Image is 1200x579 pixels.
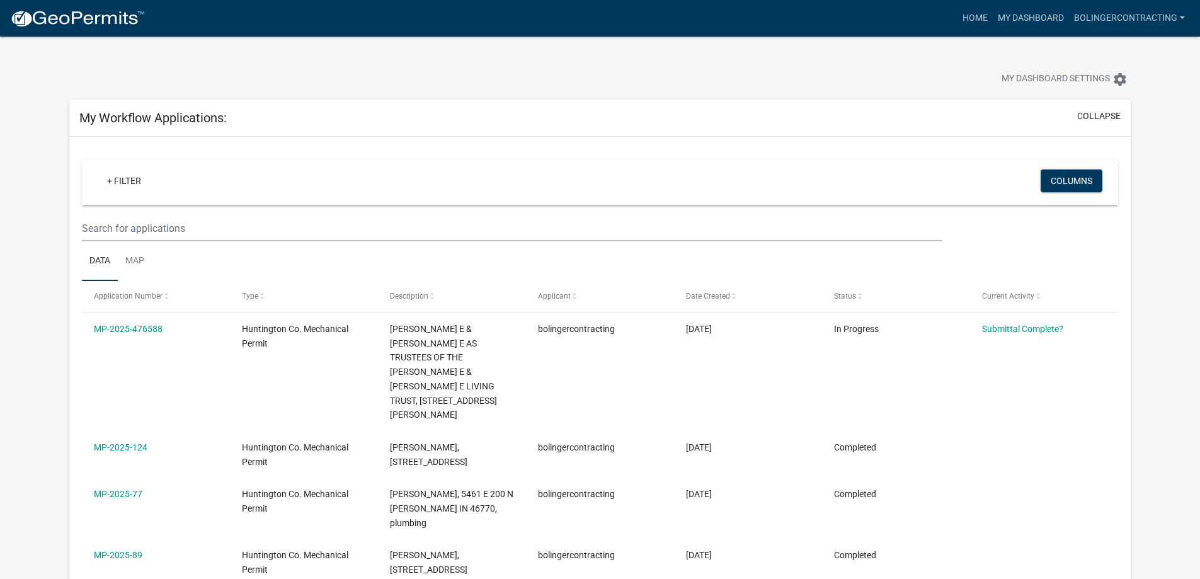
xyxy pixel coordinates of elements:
[97,169,151,192] a: + Filter
[686,550,712,560] span: 05/06/2025
[526,281,674,311] datatable-header-cell: Applicant
[82,215,942,241] input: Search for applications
[538,442,615,452] span: bolingercontracting
[1112,72,1128,87] i: settings
[242,324,348,348] span: Huntington Co. Mechanical Permit
[834,489,876,499] span: Completed
[94,550,142,560] a: MP-2025-89
[94,292,163,301] span: Application Number
[378,281,526,311] datatable-header-cell: Description
[1069,6,1190,30] a: bolingercontracting
[1077,110,1121,123] button: collapse
[538,292,571,301] span: Applicant
[686,292,730,301] span: Date Created
[94,324,163,334] a: MP-2025-476588
[982,292,1034,301] span: Current Activity
[969,281,1117,311] datatable-header-cell: Current Activity
[991,67,1138,91] button: My Dashboard Settingssettings
[686,489,712,499] span: 05/14/2025
[242,550,348,575] span: Huntington Co. Mechanical Permit
[538,550,615,560] span: bolingercontracting
[79,110,227,125] h5: My Workflow Applications:
[1041,169,1102,192] button: Columns
[834,442,876,452] span: Completed
[686,442,712,452] span: 07/18/2025
[957,6,993,30] a: Home
[94,489,142,499] a: MP-2025-77
[538,324,615,334] span: bolingercontracting
[230,281,378,311] datatable-header-cell: Type
[82,241,118,282] a: Data
[390,550,467,575] span: BOB STOUDER, 2236 N MERIDIAN RD, plumbing
[993,6,1069,30] a: My Dashboard
[674,281,822,311] datatable-header-cell: Date Created
[390,324,497,420] span: FUSSELMAN, ADAM E & KATHRYN E AS TRUSTEES OF THE ADAM E & KATHRYN E LIVING TRUST, 712 S Marion Rd...
[834,292,856,301] span: Status
[390,489,513,528] span: JASON BEST, 5461 E 200 N MARKLE IN 46770, plumbing
[242,442,348,467] span: Huntington Co. Mechanical Permit
[1002,72,1110,87] span: My Dashboard Settings
[242,489,348,513] span: Huntington Co. Mechanical Permit
[538,489,615,499] span: bolingercontracting
[118,241,152,282] a: Map
[686,324,712,334] span: 09/10/2025
[982,324,1063,334] a: Submittal Complete?
[834,324,879,334] span: In Progress
[834,550,876,560] span: Completed
[94,442,147,452] a: MP-2025-124
[82,281,230,311] datatable-header-cell: Application Number
[821,281,969,311] datatable-header-cell: Status
[242,292,258,301] span: Type
[390,442,467,467] span: BRANDON STEBING, 1228 STINTSON DR, plumbing
[390,292,428,301] span: Description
